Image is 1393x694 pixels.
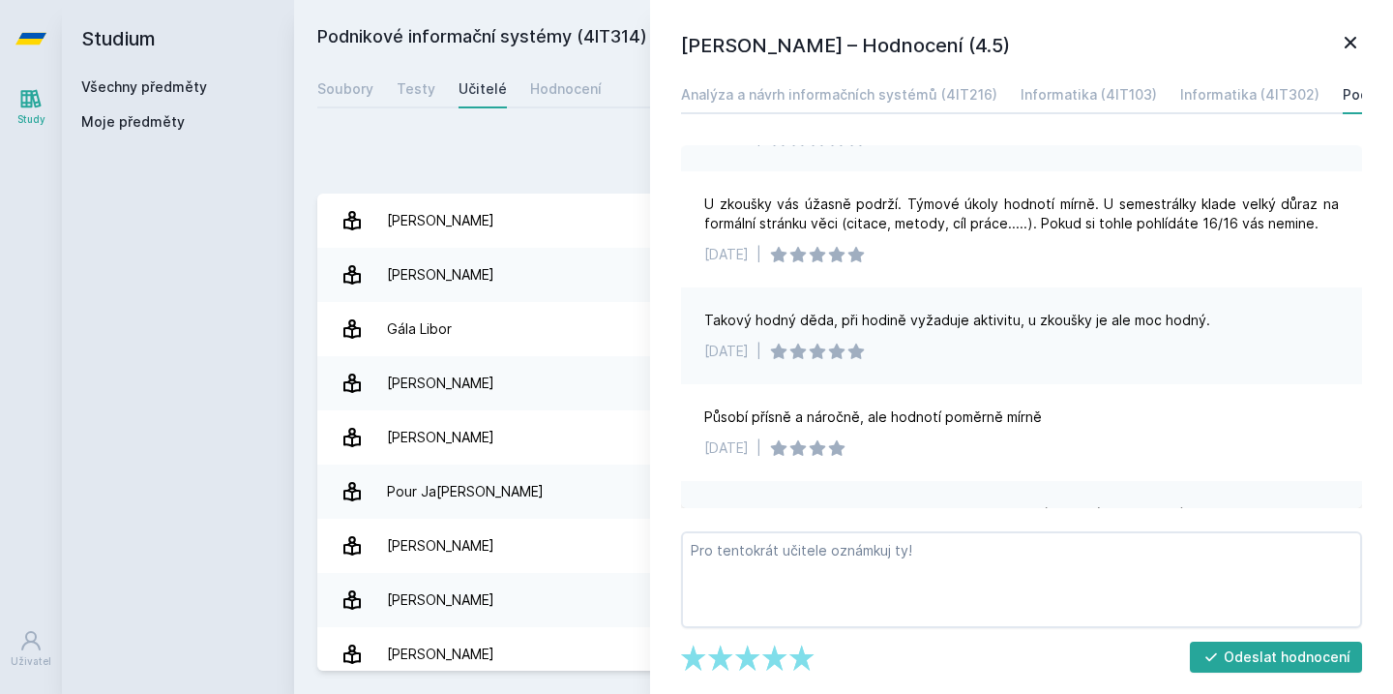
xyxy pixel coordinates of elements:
div: | [756,245,761,264]
div: Hodnocení [530,79,602,99]
div: Study [17,112,45,127]
a: [PERSON_NAME] 9 hodnocení 4.7 [317,410,1370,465]
a: [PERSON_NAME] 1 hodnocení 5.0 [317,573,1370,627]
div: Uživatel [11,654,51,669]
span: Moje předměty [81,112,185,132]
a: Všechny předměty [81,78,207,95]
div: U zkoušky vás úžasně podrží. Týmové úkoly hodnotí mírně. U semestrálky klade velký důraz na formá... [704,195,1339,233]
div: Soubory [317,79,373,99]
div: | [756,342,761,361]
a: [PERSON_NAME] 2 hodnocení 5.0 [317,248,1370,302]
div: [DATE] [704,245,749,264]
a: Testy [397,70,435,108]
div: U zkoušky se docela ptal hodně do detailu, ale snaží se navést. Semestrálka u něj je strašnej pai... [704,504,1339,543]
a: [PERSON_NAME] 2 hodnocení 5.0 [317,356,1370,410]
a: Gála Libor 22 hodnocení 4.5 [317,302,1370,356]
div: Pour Ja[PERSON_NAME] [387,472,544,511]
div: [DATE] [704,438,749,458]
div: [PERSON_NAME] [387,635,494,674]
a: Učitelé [459,70,507,108]
a: Hodnocení [530,70,602,108]
div: Působí přísně a náročně, ale hodnotí poměrně mírně [704,407,1042,427]
div: Učitelé [459,79,507,99]
a: [PERSON_NAME] 8 hodnocení 3.3 [317,194,1370,248]
a: Pour Ja[PERSON_NAME] 5 hodnocení 4.6 [317,465,1370,519]
div: [PERSON_NAME] [387,256,494,294]
a: Soubory [317,70,373,108]
div: Gála Libor [387,310,452,348]
a: Uživatel [4,619,58,679]
div: Testy [397,79,435,99]
div: [PERSON_NAME] [387,201,494,240]
a: Study [4,77,58,136]
button: Odeslat hodnocení [1190,642,1363,673]
div: [PERSON_NAME] [387,527,494,565]
div: [PERSON_NAME] [387,364,494,403]
h2: Podnikové informační systémy (4IT314) [317,23,1153,54]
div: [PERSON_NAME] [387,581,494,619]
div: [PERSON_NAME] [387,418,494,457]
a: [PERSON_NAME] 1 hodnocení 5.0 [317,627,1370,681]
a: [PERSON_NAME] 1 hodnocení 5.0 [317,519,1370,573]
div: | [756,438,761,458]
div: Takový hodný děda, při hodině vyžaduje aktivitu, u zkoušky je ale moc hodný. [704,311,1210,330]
div: [DATE] [704,342,749,361]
